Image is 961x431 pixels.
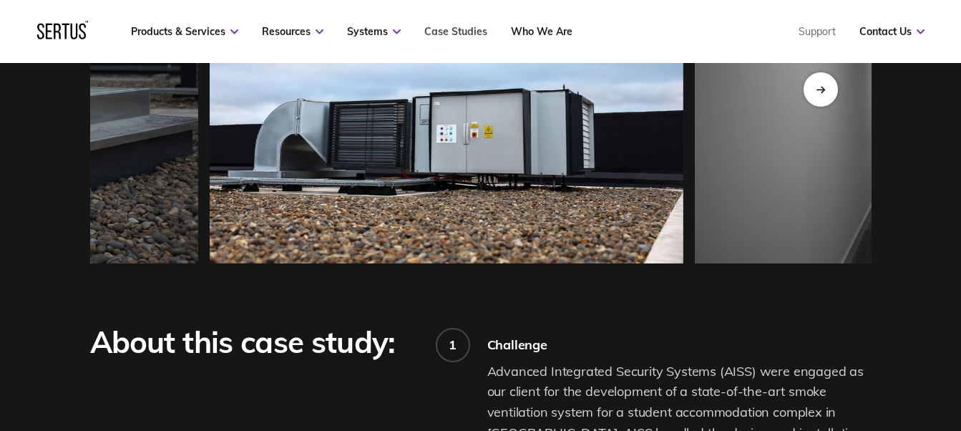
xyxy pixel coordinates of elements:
a: Products & Services [131,25,238,38]
a: Support [799,25,836,38]
div: Challenge [487,336,872,353]
a: Case Studies [424,25,487,38]
a: Who We Are [511,25,572,38]
a: Contact Us [859,25,925,38]
a: Resources [262,25,323,38]
div: Next slide [804,72,838,107]
div: About this case study: [90,325,416,359]
iframe: Chat Widget [703,265,961,431]
a: Systems [347,25,401,38]
div: 1 [449,336,457,353]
